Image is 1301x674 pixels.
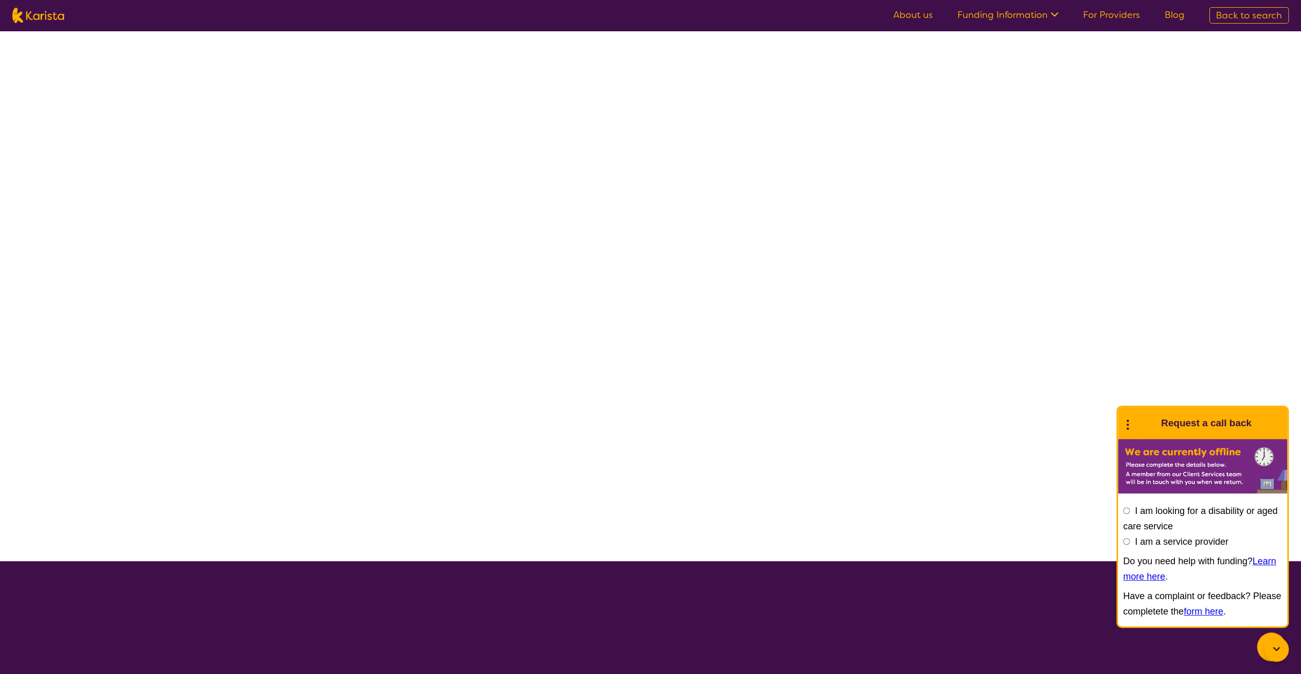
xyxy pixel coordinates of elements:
[1118,439,1287,493] img: Karista offline chat form to request call back
[1216,9,1282,22] span: Back to search
[1209,7,1289,24] a: Back to search
[1184,606,1223,617] a: form here
[1083,9,1140,21] a: For Providers
[1123,506,1277,531] label: I am looking for a disability or aged care service
[957,9,1058,21] a: Funding Information
[1123,553,1282,584] p: Do you need help with funding? .
[1165,9,1185,21] a: Blog
[1134,413,1155,433] img: Karista
[1161,415,1251,431] h1: Request a call back
[1135,537,1228,547] label: I am a service provider
[12,8,64,23] img: Karista logo
[1123,588,1282,619] p: Have a complaint or feedback? Please completete the .
[1257,632,1286,661] button: Channel Menu
[893,9,933,21] a: About us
